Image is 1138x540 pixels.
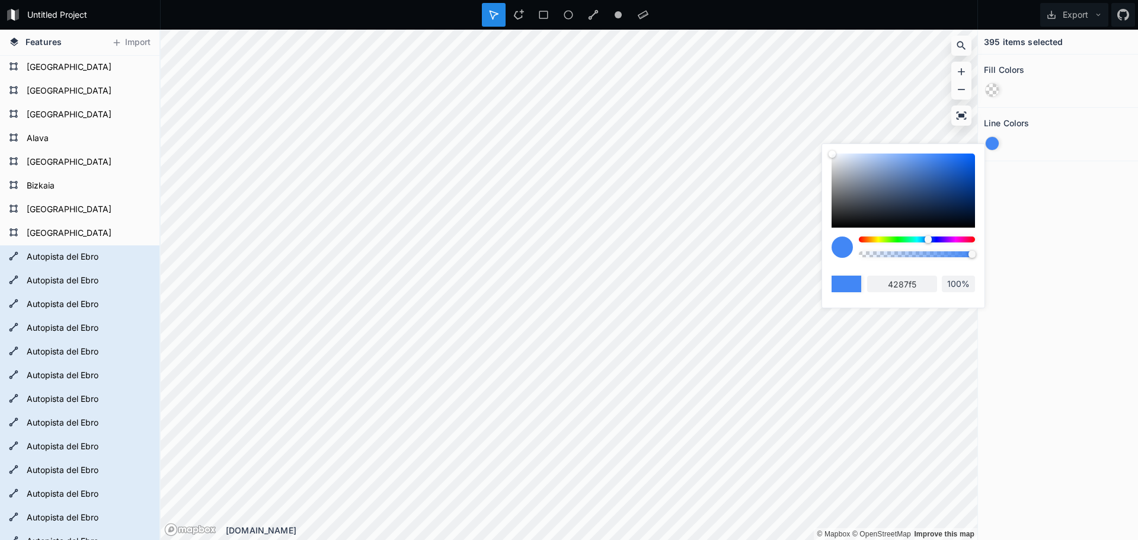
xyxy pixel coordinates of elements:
[1040,3,1108,27] button: Export
[817,530,850,538] a: Mapbox
[984,36,1063,48] h4: 395 items selected
[226,524,977,536] div: [DOMAIN_NAME]
[914,530,974,538] a: Map feedback
[25,36,62,48] span: Features
[106,33,156,52] button: Import
[984,60,1025,79] h2: Fill Colors
[164,523,216,536] a: Mapbox logo
[984,114,1030,132] h2: Line Colors
[852,530,911,538] a: OpenStreetMap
